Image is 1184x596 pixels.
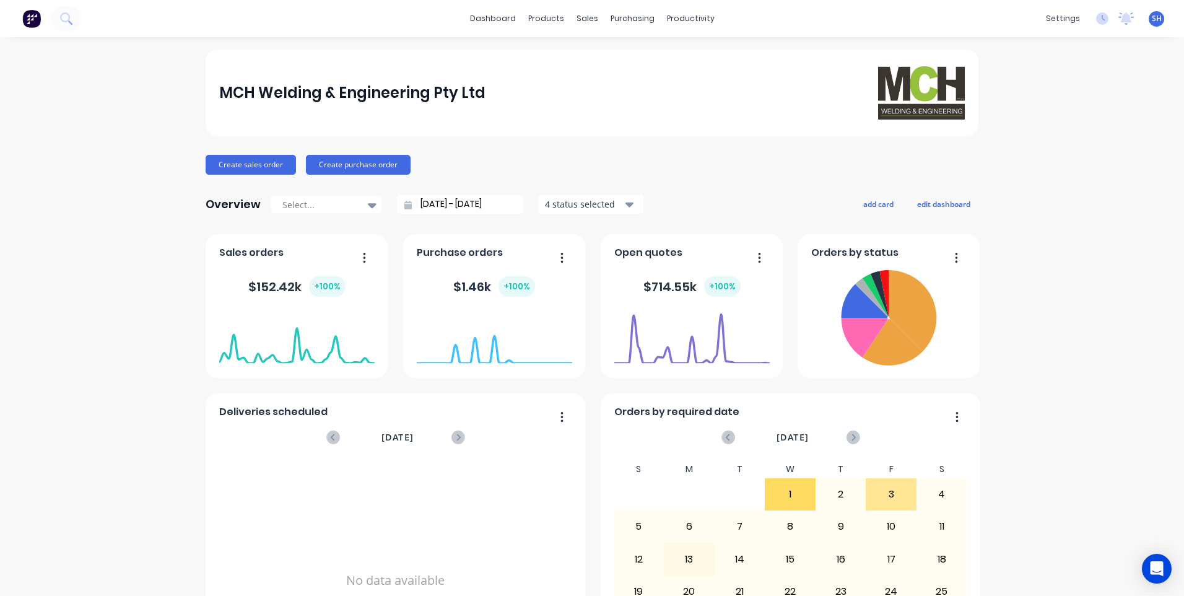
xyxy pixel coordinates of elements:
[1152,13,1162,24] span: SH
[664,460,715,478] div: M
[917,479,967,510] div: 4
[206,155,296,175] button: Create sales order
[765,479,815,510] div: 1
[704,276,741,297] div: + 100 %
[777,431,809,444] span: [DATE]
[765,511,815,542] div: 8
[916,460,967,478] div: S
[811,245,899,260] span: Orders by status
[664,511,714,542] div: 6
[866,479,916,510] div: 3
[219,245,284,260] span: Sales orders
[866,460,916,478] div: F
[664,544,714,575] div: 13
[417,245,503,260] span: Purchase orders
[866,511,916,542] div: 10
[309,276,346,297] div: + 100 %
[604,9,661,28] div: purchasing
[381,431,414,444] span: [DATE]
[816,460,866,478] div: T
[855,196,902,212] button: add card
[614,544,664,575] div: 12
[206,192,261,217] div: Overview
[538,195,643,214] button: 4 status selected
[816,544,866,575] div: 16
[866,544,916,575] div: 17
[917,511,967,542] div: 11
[715,460,765,478] div: T
[816,511,866,542] div: 9
[248,276,346,297] div: $ 152.42k
[643,276,741,297] div: $ 714.55k
[453,276,535,297] div: $ 1.46k
[614,460,664,478] div: S
[464,9,522,28] a: dashboard
[765,460,816,478] div: W
[22,9,41,28] img: Factory
[614,245,682,260] span: Open quotes
[614,405,739,419] span: Orders by required date
[306,155,411,175] button: Create purchase order
[715,544,765,575] div: 14
[219,81,485,105] div: MCH Welding & Engineering Pty Ltd
[765,544,815,575] div: 15
[661,9,721,28] div: productivity
[878,66,965,119] img: MCH Welding & Engineering Pty Ltd
[909,196,978,212] button: edit dashboard
[614,511,664,542] div: 5
[1142,554,1172,584] div: Open Intercom Messenger
[498,276,535,297] div: + 100 %
[816,479,866,510] div: 2
[522,9,570,28] div: products
[1040,9,1086,28] div: settings
[570,9,604,28] div: sales
[715,511,765,542] div: 7
[545,198,623,211] div: 4 status selected
[917,544,967,575] div: 18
